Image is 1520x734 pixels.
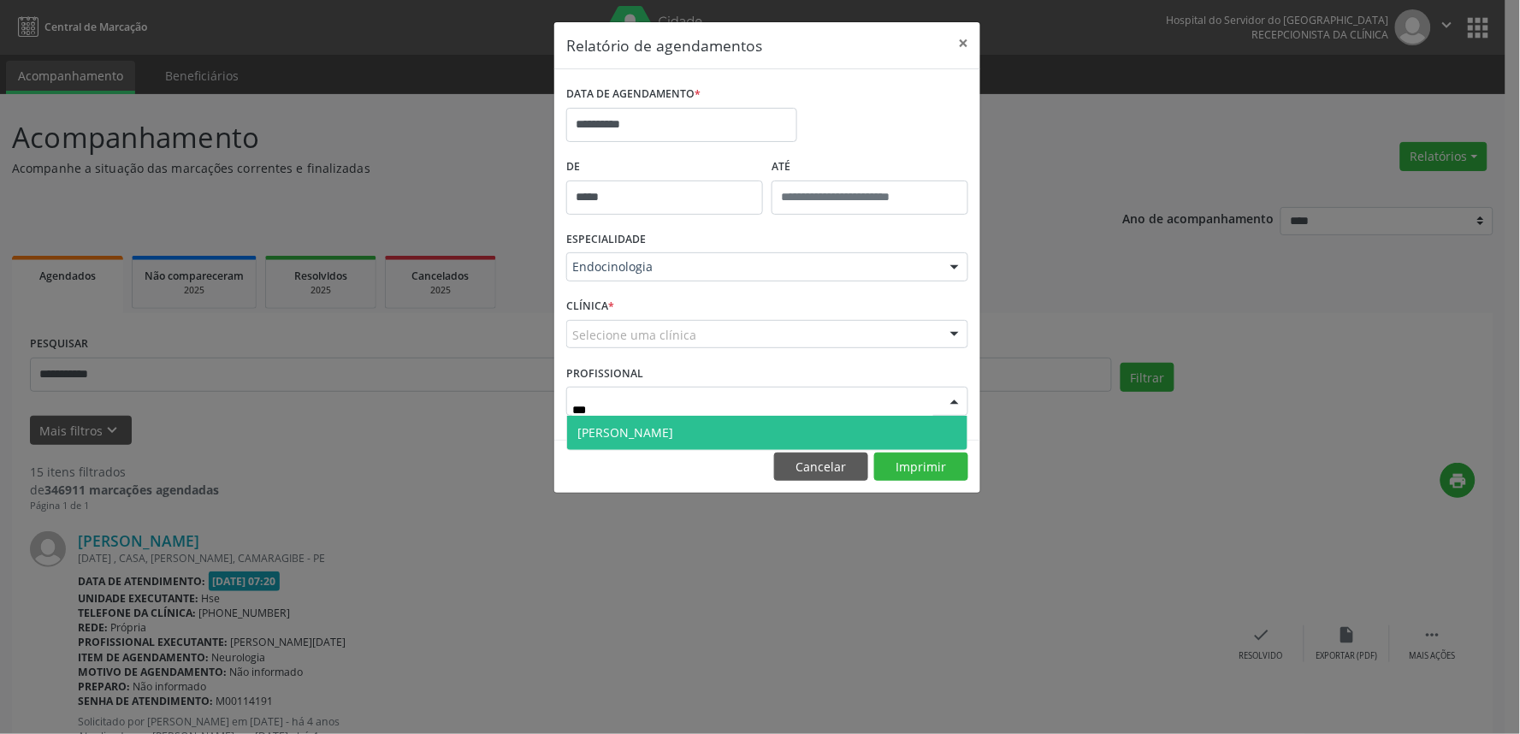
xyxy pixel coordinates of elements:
label: DATA DE AGENDAMENTO [566,81,701,108]
label: CLÍNICA [566,293,614,320]
label: ESPECIALIDADE [566,227,646,253]
label: ATÉ [772,154,968,181]
span: [PERSON_NAME] [577,424,673,441]
h5: Relatório de agendamentos [566,34,762,56]
label: De [566,154,763,181]
span: Endocinologia [572,258,933,275]
span: Selecione uma clínica [572,326,696,344]
label: PROFISSIONAL [566,360,643,387]
button: Close [946,22,980,64]
button: Cancelar [774,453,868,482]
button: Imprimir [874,453,968,482]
